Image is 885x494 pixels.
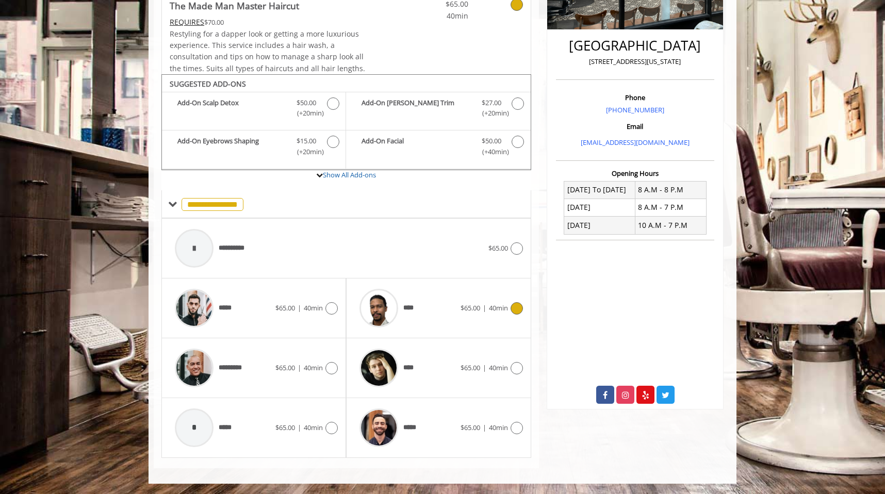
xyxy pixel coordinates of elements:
span: $65.00 [275,423,295,432]
span: 40min [407,10,468,22]
span: This service needs some Advance to be paid before we block your appointment [170,17,204,27]
span: $65.00 [275,303,295,312]
b: Add-On [PERSON_NAME] Trim [362,97,471,119]
span: 40min [489,363,508,372]
td: 8 A.M - 7 P.M [635,199,706,216]
span: | [483,363,486,372]
b: Add-On Facial [362,136,471,157]
span: $50.00 [482,136,501,146]
label: Add-On Scalp Detox [167,97,340,122]
a: Show All Add-ons [323,170,376,179]
a: [EMAIL_ADDRESS][DOMAIN_NAME] [581,138,690,147]
span: | [483,303,486,312]
a: [PHONE_NUMBER] [606,105,664,114]
span: $65.00 [488,243,508,253]
td: [DATE] To [DATE] [564,181,635,199]
h3: Email [559,123,712,130]
td: 10 A.M - 7 P.M [635,217,706,234]
b: Add-On Scalp Detox [177,97,286,119]
span: | [483,423,486,432]
b: Add-On Eyebrows Shaping [177,136,286,157]
label: Add-On Beard Trim [351,97,525,122]
label: Add-On Eyebrows Shaping [167,136,340,160]
span: $65.00 [461,363,480,372]
div: $70.00 [170,17,377,28]
span: (+20min ) [291,108,322,119]
span: | [298,423,301,432]
h3: Phone [559,94,712,101]
span: (+20min ) [291,146,322,157]
td: [DATE] [564,217,635,234]
td: 8 A.M - 8 P.M [635,181,706,199]
span: $65.00 [461,303,480,312]
span: (+20min ) [476,108,506,119]
h3: Opening Hours [556,170,714,177]
span: $65.00 [461,423,480,432]
div: The Made Man Master Haircut Add-onS [161,74,531,170]
span: (+40min ) [476,146,506,157]
span: $27.00 [482,97,501,108]
span: 40min [304,423,323,432]
span: | [298,363,301,372]
td: [DATE] [564,199,635,216]
b: SUGGESTED ADD-ONS [170,79,246,89]
span: 40min [304,303,323,312]
span: $50.00 [297,97,316,108]
h2: [GEOGRAPHIC_DATA] [559,38,712,53]
label: Add-On Facial [351,136,525,160]
span: 40min [489,423,508,432]
span: 40min [489,303,508,312]
span: Restyling for a dapper look or getting a more luxurious experience. This service includes a hair ... [170,29,365,73]
p: [STREET_ADDRESS][US_STATE] [559,56,712,67]
span: $15.00 [297,136,316,146]
span: | [298,303,301,312]
span: 40min [304,363,323,372]
span: $65.00 [275,363,295,372]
